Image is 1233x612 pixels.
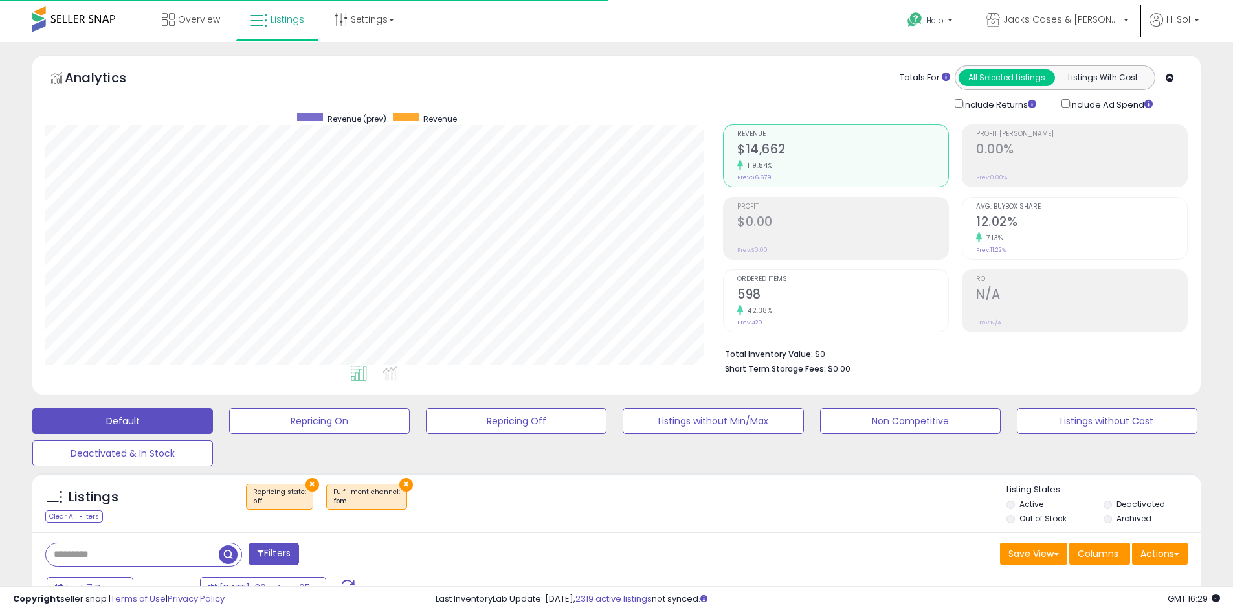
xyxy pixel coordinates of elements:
[328,113,386,124] span: Revenue (prev)
[45,510,103,523] div: Clear All Filters
[271,13,304,26] span: Listings
[66,582,117,595] span: Last 7 Days
[737,203,948,210] span: Profit
[13,593,60,605] strong: Copyright
[1000,543,1067,565] button: Save View
[907,12,923,28] i: Get Help
[900,72,950,84] div: Totals For
[976,142,1187,159] h2: 0.00%
[1054,69,1151,86] button: Listings With Cost
[253,487,306,506] span: Repricing state :
[976,174,1007,181] small: Prev: 0.00%
[737,142,948,159] h2: $14,662
[897,2,966,42] a: Help
[828,363,850,375] span: $0.00
[945,96,1052,111] div: Include Returns
[1019,513,1067,524] label: Out of Stock
[168,593,225,605] a: Privacy Policy
[65,69,151,90] h5: Analytics
[249,543,299,565] button: Filters
[725,345,1178,361] li: $0
[333,487,400,506] span: Fulfillment channel :
[737,287,948,304] h2: 598
[426,408,606,434] button: Repricing Off
[111,593,166,605] a: Terms of Use
[725,363,826,374] b: Short Term Storage Fees:
[976,203,1187,210] span: Avg. Buybox Share
[982,233,1003,243] small: 7.13%
[976,246,1006,254] small: Prev: 11.22%
[820,408,1001,434] button: Non Competitive
[32,408,213,434] button: Default
[1116,513,1151,524] label: Archived
[32,440,213,466] button: Deactivated & In Stock
[1116,499,1165,510] label: Deactivated
[69,488,118,506] h5: Listings
[976,131,1187,138] span: Profit [PERSON_NAME]
[1069,543,1130,565] button: Columns
[253,497,306,506] div: off
[1006,484,1201,496] p: Listing States:
[976,287,1187,304] h2: N/A
[1017,408,1197,434] button: Listings without Cost
[333,497,400,506] div: fbm
[1166,13,1190,26] span: Hi Sol
[13,593,225,606] div: seller snap | |
[575,593,652,605] a: 2319 active listings
[1052,96,1173,111] div: Include Ad Spend
[737,131,948,138] span: Revenue
[399,478,413,492] button: ×
[737,276,948,283] span: Ordered Items
[737,174,772,181] small: Prev: $6,679
[959,69,1055,86] button: All Selected Listings
[976,276,1187,283] span: ROI
[1168,593,1220,605] span: 2025-08-13 16:29 GMT
[219,582,310,595] span: [DATE]-30 - Aug-05
[737,246,768,254] small: Prev: $0.00
[737,319,762,326] small: Prev: 420
[135,583,195,595] span: Compared to:
[423,113,457,124] span: Revenue
[1132,543,1188,565] button: Actions
[1078,547,1118,560] span: Columns
[200,577,326,599] button: [DATE]-30 - Aug-05
[305,478,319,492] button: ×
[737,214,948,232] h2: $0.00
[926,15,944,26] span: Help
[47,577,133,599] button: Last 7 Days
[976,319,1001,326] small: Prev: N/A
[1019,499,1043,510] label: Active
[725,348,813,359] b: Total Inventory Value:
[1150,13,1199,42] a: Hi Sol
[436,593,1220,606] div: Last InventoryLab Update: [DATE], not synced.
[178,13,220,26] span: Overview
[229,408,410,434] button: Repricing On
[743,161,773,170] small: 119.54%
[623,408,803,434] button: Listings without Min/Max
[1003,13,1120,26] span: Jacks Cases & [PERSON_NAME]'s Closet
[743,306,772,315] small: 42.38%
[976,214,1187,232] h2: 12.02%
